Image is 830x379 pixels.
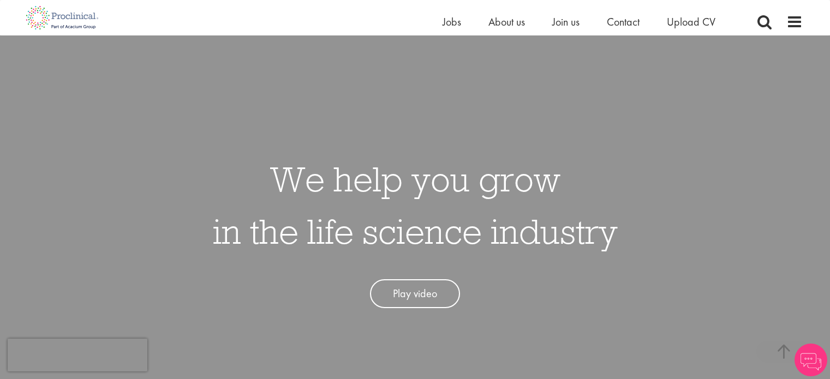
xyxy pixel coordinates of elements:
img: Chatbot [795,344,827,376]
a: Upload CV [667,15,715,29]
a: Contact [607,15,640,29]
h1: We help you grow in the life science industry [213,153,618,257]
a: Jobs [443,15,461,29]
a: About us [488,15,525,29]
a: Join us [552,15,580,29]
a: Play video [370,279,460,308]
